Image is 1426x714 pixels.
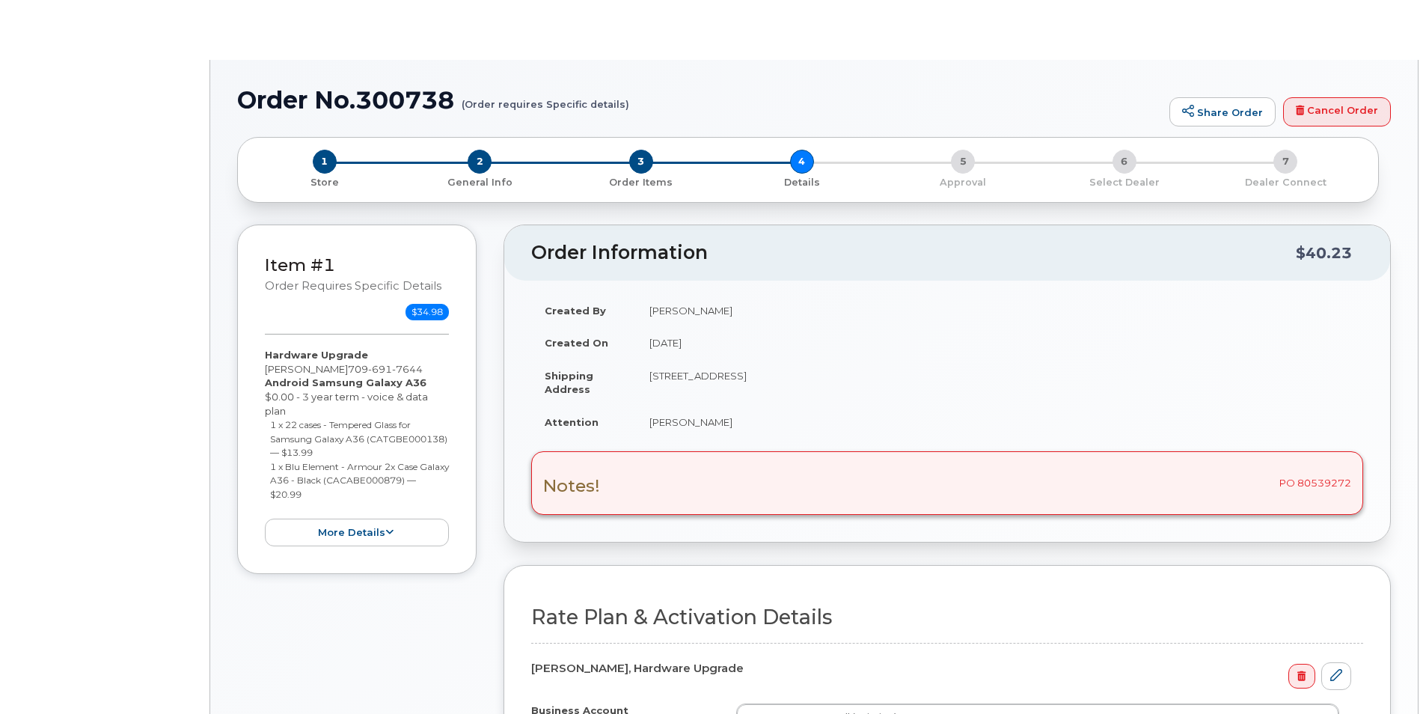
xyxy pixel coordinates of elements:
td: [DATE] [636,326,1363,359]
small: Order requires Specific details [265,279,441,293]
a: 3 Order Items [560,174,721,189]
small: (Order requires Specific details) [462,87,629,110]
small: 1 x 22 cases - Tempered Glass for Samsung Galaxy A36 (CATGBE000138) — $13.99 [270,419,447,458]
a: Cancel Order [1283,97,1391,127]
small: 1 x Blu Element - Armour 2x Case Galaxy A36 - Black (CACABE000879) — $20.99 [270,461,449,500]
span: $34.98 [406,304,449,320]
p: Store [256,176,393,189]
a: Item #1 [265,254,335,275]
h2: Rate Plan & Activation Details [531,606,1363,629]
div: $40.23 [1296,239,1352,267]
strong: Created By [545,305,606,317]
strong: Android Samsung Galaxy A36 [265,376,426,388]
strong: Attention [545,416,599,428]
td: [PERSON_NAME] [636,406,1363,439]
div: [PERSON_NAME] $0.00 - 3 year term - voice & data plan [265,348,449,546]
span: 709 [348,363,423,375]
h2: Order Information [531,242,1296,263]
span: 1 [313,150,337,174]
div: PO 80539272 [531,451,1363,514]
button: more details [265,519,449,546]
span: 2 [468,150,492,174]
td: [STREET_ADDRESS] [636,359,1363,406]
a: Share Order [1169,97,1276,127]
strong: Hardware Upgrade [265,349,368,361]
h3: Notes! [543,477,600,495]
p: Order Items [566,176,715,189]
span: 3 [629,150,653,174]
h4: [PERSON_NAME], Hardware Upgrade [531,662,1351,675]
span: 691 [368,363,392,375]
p: General Info [405,176,554,189]
span: 7644 [392,363,423,375]
strong: Created On [545,337,608,349]
a: 1 Store [250,174,399,189]
a: 2 General Info [399,174,560,189]
h1: Order No.300738 [237,87,1162,113]
td: [PERSON_NAME] [636,294,1363,327]
strong: Shipping Address [545,370,593,396]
